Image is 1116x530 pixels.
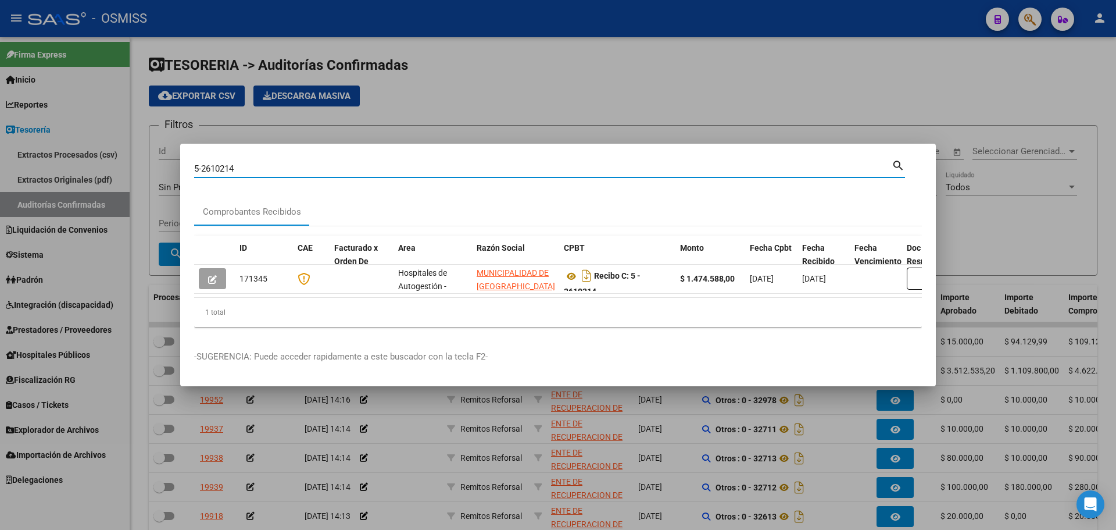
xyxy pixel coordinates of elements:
[293,236,330,287] datatable-header-cell: CAE
[802,274,826,283] span: [DATE]
[477,243,525,252] span: Razón Social
[750,274,774,283] span: [DATE]
[745,236,797,287] datatable-header-cell: Fecha Cpbt
[680,274,735,283] strong: $ 1.474.588,00
[559,236,675,287] datatable-header-cell: CPBT
[902,236,972,287] datatable-header-cell: Doc Respaldatoria
[477,266,555,291] div: 33999000709
[854,243,902,266] span: Fecha Vencimiento
[334,243,378,266] span: Facturado x Orden De
[750,243,792,252] span: Fecha Cpbt
[907,243,959,266] span: Doc Respaldatoria
[203,205,301,219] div: Comprobantes Recibidos
[394,236,472,287] datatable-header-cell: Area
[564,272,641,297] strong: Recibo C: 5 - 2610214
[797,236,850,287] datatable-header-cell: Fecha Recibido
[398,243,416,252] span: Area
[239,272,288,286] div: 171345
[579,266,594,285] i: Descargar documento
[675,236,745,287] datatable-header-cell: Monto
[330,236,394,287] datatable-header-cell: Facturado x Orden De
[564,243,585,252] span: CPBT
[194,350,922,364] p: -SUGERENCIA: Puede acceder rapidamente a este buscador con la tecla F2-
[1076,490,1104,518] div: Open Intercom Messenger
[194,298,922,327] div: 1 total
[472,236,559,287] datatable-header-cell: Razón Social
[892,158,905,172] mat-icon: search
[477,268,555,304] span: MUNICIPALIDAD DE [GEOGRAPHIC_DATA][PERSON_NAME]
[850,236,902,287] datatable-header-cell: Fecha Vencimiento
[239,243,247,252] span: ID
[398,268,447,304] span: Hospitales de Autogestión - Afiliaciones
[235,236,293,287] datatable-header-cell: ID
[680,243,704,252] span: Monto
[802,243,835,266] span: Fecha Recibido
[298,243,313,252] span: CAE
